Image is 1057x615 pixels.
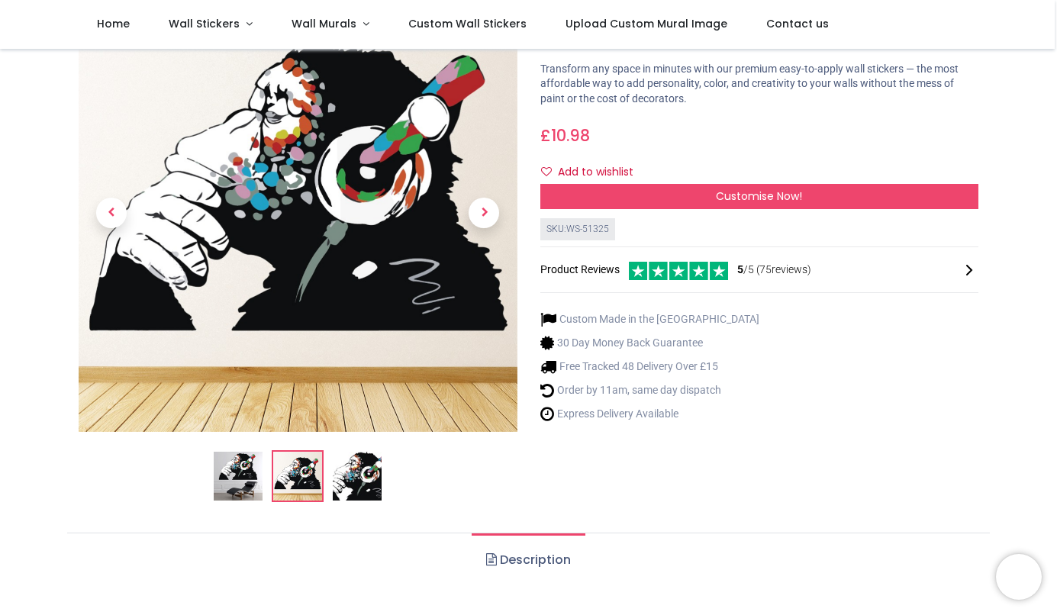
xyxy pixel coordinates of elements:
span: Upload Custom Mural Image [566,16,727,31]
a: Previous [79,60,144,366]
img: WS-51325-02 [273,452,322,501]
i: Add to wishlist [541,166,552,177]
button: Add to wishlistAdd to wishlist [540,159,646,185]
li: Express Delivery Available [540,406,759,422]
span: 10.98 [551,124,590,147]
span: Custom Wall Stickers [408,16,527,31]
span: Wall Stickers [169,16,240,31]
a: Description [472,533,585,587]
div: Product Reviews [540,259,979,280]
iframe: Brevo live chat [996,554,1042,600]
li: Order by 11am, same day dispatch [540,382,759,398]
span: Previous [96,198,127,228]
span: Contact us [766,16,829,31]
li: Custom Made in the [GEOGRAPHIC_DATA] [540,311,759,327]
li: 30 Day Money Back Guarantee [540,335,759,351]
span: Wall Murals [292,16,356,31]
span: /5 ( 75 reviews) [737,262,811,278]
li: Free Tracked 48 Delivery Over £15 [540,359,759,375]
span: 5 [737,263,743,275]
span: £ [540,124,590,147]
img: Thinking Monkey Headphones Banksy Wall Sticker [214,452,263,501]
a: Next [451,60,517,366]
span: Next [469,198,499,228]
div: SKU: WS-51325 [540,218,615,240]
span: Customise Now! [716,188,802,204]
span: Home [97,16,130,31]
p: Transform any space in minutes with our premium easy-to-apply wall stickers — the most affordable... [540,62,979,107]
img: WS-51325-03 [333,452,382,501]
